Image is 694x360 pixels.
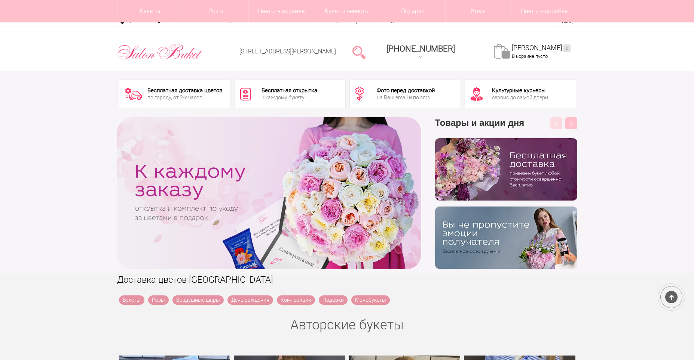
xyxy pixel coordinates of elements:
[227,295,273,305] a: День рождения
[262,88,317,93] div: Бесплатная открытка
[290,317,404,333] a: Авторские букеты
[435,207,577,269] img: v9wy31nijnvkfycrkduev4dhgt9psb7e.png.webp
[148,295,169,305] a: Розы
[565,117,577,129] button: Next
[382,41,459,63] a: [PHONE_NUMBER]
[117,273,577,286] h1: Доставка цветов [GEOGRAPHIC_DATA]
[386,44,455,53] span: [PHONE_NUMBER]
[492,95,548,100] div: сервис до самой двери
[563,44,571,52] ins: 0
[377,95,435,100] div: на Ваш email и по sms
[277,295,315,305] a: Композиции
[435,138,577,201] img: hpaj04joss48rwypv6hbykmvk1dj7zyr.png.webp
[351,295,390,305] a: Монобукеты
[492,88,548,93] div: Культурные курьеры
[319,295,348,305] a: Подарки
[239,48,336,55] a: [STREET_ADDRESS][PERSON_NAME]
[435,117,577,138] h3: Товары и акции дня
[512,53,548,59] span: В корзине пусто
[119,295,144,305] a: Букеты
[172,295,224,305] a: Воздушные шары
[377,88,435,93] div: Фото перед доставкой
[512,44,571,52] a: [PERSON_NAME]
[262,95,317,100] div: к каждому букету
[147,88,222,93] div: Бесплатная доставка цветов
[117,42,203,62] img: Цветы Нижний Новгород
[147,95,222,100] div: по городу, от 2-х часов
